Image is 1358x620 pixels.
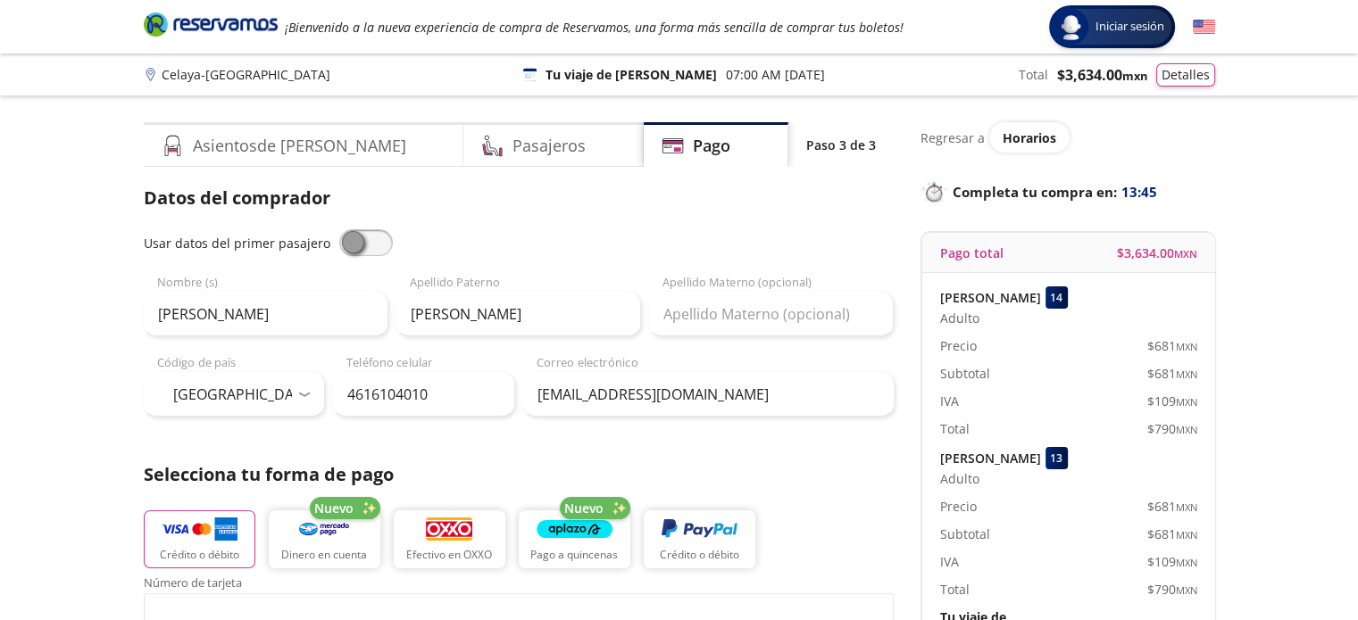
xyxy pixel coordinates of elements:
[940,244,1004,262] p: Pago total
[940,392,959,410] p: IVA
[940,552,959,571] p: IVA
[940,525,990,543] p: Subtotal
[153,389,167,400] img: MX
[940,288,1041,307] p: [PERSON_NAME]
[162,65,330,84] p: Celaya - [GEOGRAPHIC_DATA]
[269,510,380,568] button: Dinero en cuenta
[1147,336,1197,355] span: $ 681
[1193,16,1215,38] button: English
[726,65,825,84] p: 07:00 AM [DATE]
[1147,525,1197,543] span: $ 681
[1046,447,1068,469] div: 13
[1176,368,1197,381] small: MXN
[144,11,278,37] i: Brand Logo
[144,11,278,43] a: Brand Logo
[564,499,604,517] span: Nuevo
[1174,247,1197,260] small: MXN
[1003,129,1056,146] span: Horarios
[921,128,985,147] p: Regresar a
[1176,395,1197,409] small: MXN
[519,510,630,568] button: Pago a quincenas
[660,547,739,563] p: Crédito o débito
[396,292,640,336] input: Apellido Paterno
[1046,286,1068,309] div: 14
[940,364,990,383] p: Subtotal
[530,547,618,563] p: Pago a quincenas
[940,309,979,327] span: Adulto
[1019,65,1048,84] p: Total
[1088,18,1171,36] span: Iniciar sesión
[806,136,876,154] p: Paso 3 de 3
[144,185,894,211] p: Datos del comprador
[649,292,893,336] input: Apellido Materno (opcional)
[940,449,1041,467] p: [PERSON_NAME]
[921,122,1215,153] div: Regresar a ver horarios
[1147,580,1197,599] span: $ 790
[1147,419,1197,438] span: $ 790
[1057,64,1147,86] span: $ 3,634.00
[644,510,755,568] button: Crédito o débito
[144,235,330,252] span: Usar datos del primer pasajero
[160,547,239,563] p: Crédito o débito
[144,577,894,593] span: Número de tarjeta
[1176,583,1197,597] small: MXN
[546,65,717,84] p: Tu viaje de [PERSON_NAME]
[940,469,979,488] span: Adulto
[1147,497,1197,516] span: $ 681
[940,419,970,438] p: Total
[940,580,970,599] p: Total
[1147,364,1197,383] span: $ 681
[1176,528,1197,541] small: MXN
[281,547,367,563] p: Dinero en cuenta
[314,499,354,517] span: Nuevo
[1122,68,1147,84] small: MXN
[144,510,255,568] button: Crédito o débito
[921,179,1215,204] p: Completa tu compra en :
[512,134,586,158] h4: Pasajeros
[1176,340,1197,353] small: MXN
[406,547,492,563] p: Efectivo en OXXO
[144,461,894,488] p: Selecciona tu forma de pago
[1176,500,1197,514] small: MXN
[940,336,977,355] p: Precio
[1147,392,1197,410] span: $ 109
[144,292,387,336] input: Nombre (s)
[193,134,406,158] h4: Asientos de [PERSON_NAME]
[1156,63,1215,87] button: Detalles
[1147,552,1197,571] span: $ 109
[394,510,505,568] button: Efectivo en OXXO
[1254,517,1340,602] iframe: Messagebird Livechat Widget
[1117,244,1197,262] span: $ 3,634.00
[333,372,514,417] input: Teléfono celular
[1121,182,1157,203] span: 13:45
[285,19,904,36] em: ¡Bienvenido a la nueva experiencia de compra de Reservamos, una forma más sencilla de comprar tus...
[1176,423,1197,436] small: MXN
[693,134,730,158] h4: Pago
[940,497,977,516] p: Precio
[1176,556,1197,569] small: MXN
[523,372,894,417] input: Correo electrónico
